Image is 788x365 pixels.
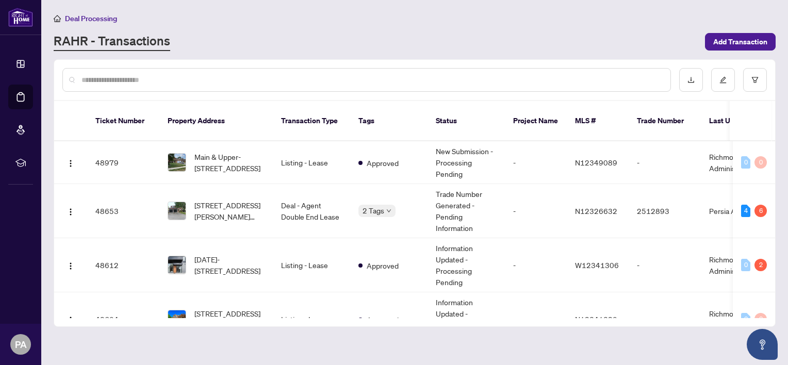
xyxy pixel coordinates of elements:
[575,158,617,167] span: N12349089
[386,208,391,213] span: down
[751,76,759,84] span: filter
[747,329,778,360] button: Open asap
[15,337,27,352] span: PA
[567,101,629,141] th: MLS #
[62,154,79,171] button: Logo
[701,184,778,238] td: Persia Atyabi
[701,101,778,141] th: Last Updated By
[629,238,701,292] td: -
[701,141,778,184] td: Richmond Hill Administrator
[62,203,79,219] button: Logo
[754,313,767,325] div: 0
[273,238,350,292] td: Listing - Lease
[705,33,776,51] button: Add Transaction
[629,292,701,346] td: -
[8,8,33,27] img: logo
[741,205,750,217] div: 4
[679,68,703,92] button: download
[719,76,727,84] span: edit
[194,308,265,330] span: [STREET_ADDRESS][PERSON_NAME]
[505,101,567,141] th: Project Name
[65,14,117,23] span: Deal Processing
[194,200,265,222] span: [STREET_ADDRESS][PERSON_NAME][PERSON_NAME]
[741,156,750,169] div: 0
[754,156,767,169] div: 0
[350,101,428,141] th: Tags
[194,151,265,174] span: Main & Upper-[STREET_ADDRESS]
[428,101,505,141] th: Status
[629,141,701,184] td: -
[701,292,778,346] td: Richmond Hill Administrator
[629,101,701,141] th: Trade Number
[168,154,186,171] img: thumbnail-img
[428,141,505,184] td: New Submission - Processing Pending
[505,184,567,238] td: -
[367,260,399,271] span: Approved
[87,184,159,238] td: 48653
[273,292,350,346] td: Listing - Lease
[687,76,695,84] span: download
[168,202,186,220] img: thumbnail-img
[54,15,61,22] span: home
[701,238,778,292] td: Richmond Hill Administrator
[67,316,75,324] img: Logo
[87,292,159,346] td: 48604
[428,292,505,346] td: Information Updated - Processing Pending
[367,157,399,169] span: Approved
[741,313,750,325] div: 0
[575,314,617,324] span: N12341320
[273,101,350,141] th: Transaction Type
[575,206,617,215] span: N12326632
[87,141,159,184] td: 48979
[629,184,701,238] td: 2512893
[713,34,767,50] span: Add Transaction
[505,238,567,292] td: -
[67,208,75,216] img: Logo
[168,256,186,274] img: thumbnail-img
[159,101,273,141] th: Property Address
[754,259,767,271] div: 2
[273,184,350,238] td: Deal - Agent Double End Lease
[754,205,767,217] div: 6
[367,314,399,325] span: Approved
[67,159,75,168] img: Logo
[62,311,79,327] button: Logo
[575,260,619,270] span: W12341306
[54,32,170,51] a: RAHR - Transactions
[62,257,79,273] button: Logo
[711,68,735,92] button: edit
[87,238,159,292] td: 48612
[505,292,567,346] td: -
[505,141,567,184] td: -
[194,254,265,276] span: [DATE]-[STREET_ADDRESS]
[87,101,159,141] th: Ticket Number
[743,68,767,92] button: filter
[428,184,505,238] td: Trade Number Generated - Pending Information
[273,141,350,184] td: Listing - Lease
[67,262,75,270] img: Logo
[363,205,384,217] span: 2 Tags
[741,259,750,271] div: 0
[428,238,505,292] td: Information Updated - Processing Pending
[168,310,186,328] img: thumbnail-img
